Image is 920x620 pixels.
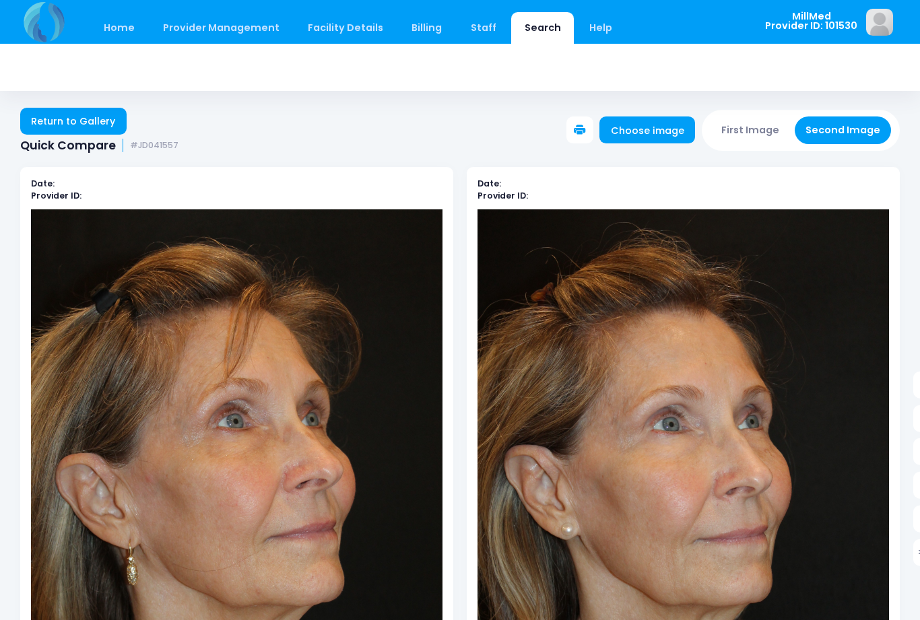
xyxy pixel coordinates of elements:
a: Facility Details [295,12,397,44]
button: Second Image [795,116,892,144]
a: Staff [457,12,509,44]
span: MillMed Provider ID: 101530 [765,11,857,31]
a: Provider Management [150,12,292,44]
b: Provider ID: [478,190,528,201]
button: First Image [711,116,791,144]
a: Help [577,12,626,44]
img: image [866,9,893,36]
b: Provider ID: [31,190,81,201]
a: Search [511,12,574,44]
a: Choose image [599,116,695,143]
a: Billing [399,12,455,44]
b: Date: [478,178,501,189]
a: Home [90,12,147,44]
b: Date: [31,178,55,189]
small: #JD041557 [130,141,178,151]
a: Return to Gallery [20,108,127,135]
span: Quick Compare [20,139,116,153]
